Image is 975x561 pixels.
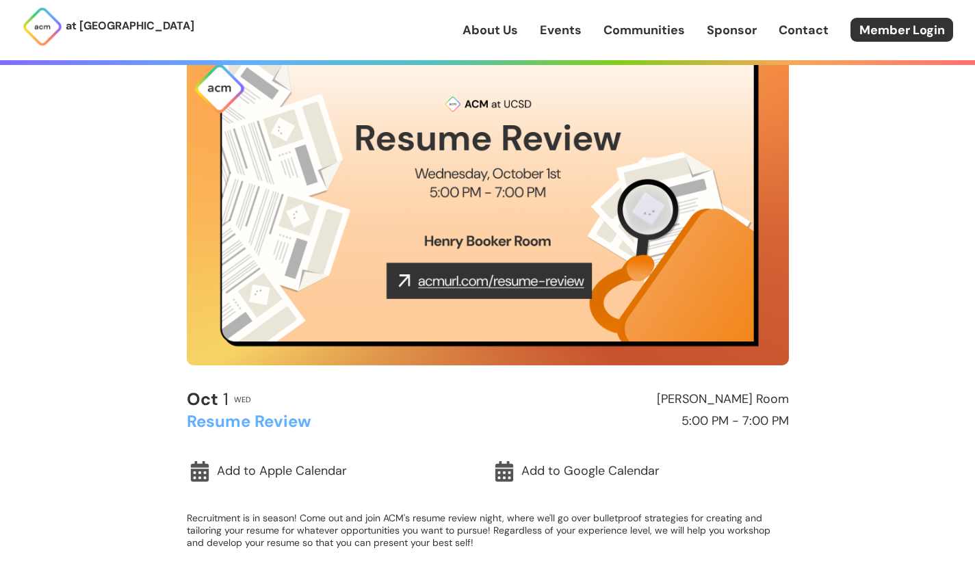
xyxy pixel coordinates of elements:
[22,6,63,47] img: ACM Logo
[463,21,518,39] a: About Us
[494,393,789,406] h2: [PERSON_NAME] Room
[850,18,953,42] a: Member Login
[187,388,218,410] b: Oct
[234,395,251,404] h2: Wed
[187,27,789,365] img: Event Cover Photo
[187,456,484,487] a: Add to Apple Calendar
[187,413,482,430] h2: Resume Review
[540,21,582,39] a: Events
[22,6,194,47] a: at [GEOGRAPHIC_DATA]
[187,390,229,409] h2: 1
[603,21,685,39] a: Communities
[491,456,789,487] a: Add to Google Calendar
[779,21,829,39] a: Contact
[187,512,789,549] p: Recruitment is in season! Come out and join ACM's resume review night, where we'll go over bullet...
[66,17,194,35] p: at [GEOGRAPHIC_DATA]
[494,415,789,428] h2: 5:00 PM - 7:00 PM
[707,21,757,39] a: Sponsor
